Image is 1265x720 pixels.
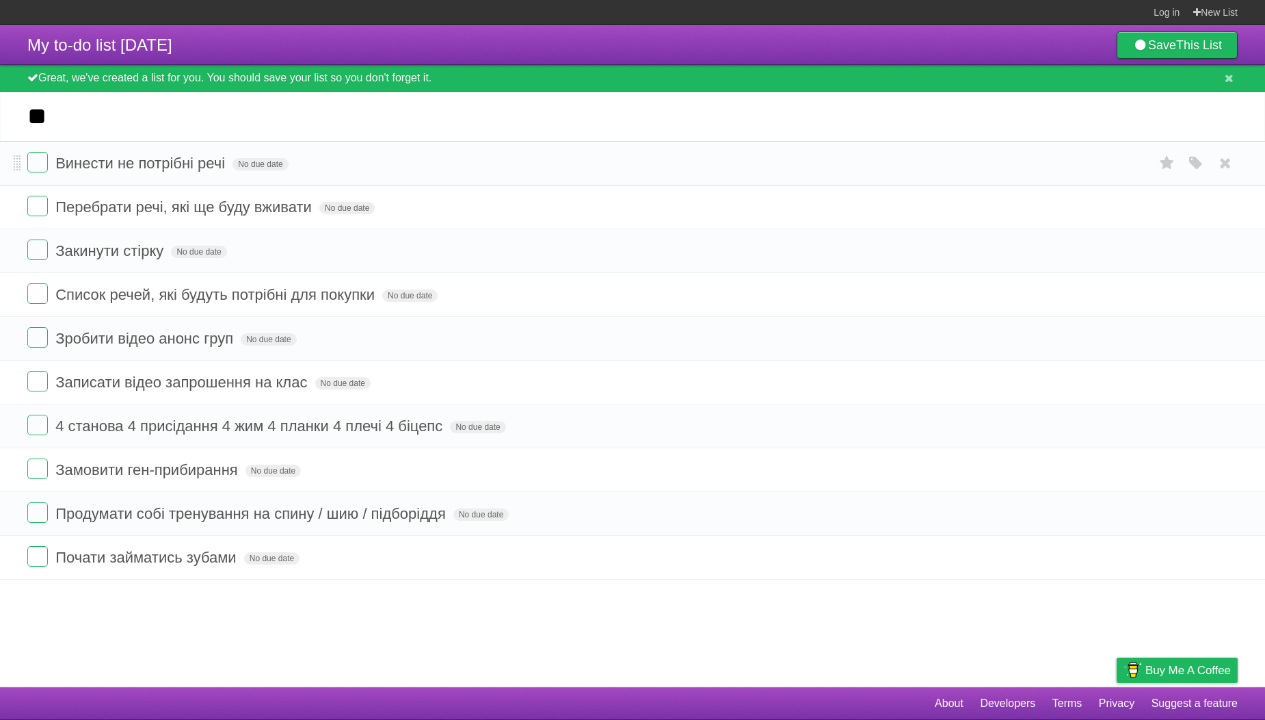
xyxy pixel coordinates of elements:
[27,152,48,172] label: Done
[27,240,48,260] label: Done
[232,158,288,170] span: No due date
[171,246,226,258] span: No due date
[27,459,48,479] label: Done
[27,371,48,391] label: Done
[935,691,963,717] a: About
[27,546,48,567] label: Done
[55,286,378,303] span: Список речей, які будуть потрібні для покупки
[27,502,48,523] label: Done
[1099,691,1134,717] a: Privacy
[27,415,48,435] label: Done
[55,198,315,216] span: Перебрати речі, які ще буду вживати
[27,36,172,54] span: My to-do list [DATE]
[244,552,299,565] span: No due date
[315,377,371,389] span: No due date
[27,327,48,348] label: Done
[1151,691,1238,717] a: Suggest a feature
[319,202,375,214] span: No due date
[1176,38,1222,52] b: This List
[382,290,438,302] span: No due date
[55,330,237,347] span: Зробити відео анонс груп
[1117,31,1238,59] a: SaveThis List
[55,242,167,259] span: Закинути стірку
[55,374,310,391] span: Записати відео запрошення на клас
[1123,658,1142,682] img: Buy me a coffee
[1117,658,1238,683] a: Buy me a coffee
[55,417,446,435] span: 4 станова 4 присідання 4 жим 4 планки 4 плечі 4 біцепс
[245,465,301,477] span: No due date
[1052,691,1082,717] a: Terms
[241,333,296,346] span: No due date
[27,283,48,304] label: Done
[450,421,505,433] span: No due date
[27,196,48,216] label: Done
[55,505,449,522] span: Продумати собі тренування на спину / шию / підборіддя
[980,691,1035,717] a: Developers
[453,509,509,521] span: No due date
[55,155,228,172] span: Винести не потрібні речі
[55,461,241,478] span: Замовити ген-прибирання
[1145,658,1231,682] span: Buy me a coffee
[1154,152,1180,175] label: Star task
[55,549,240,566] span: Почати займатись зубами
